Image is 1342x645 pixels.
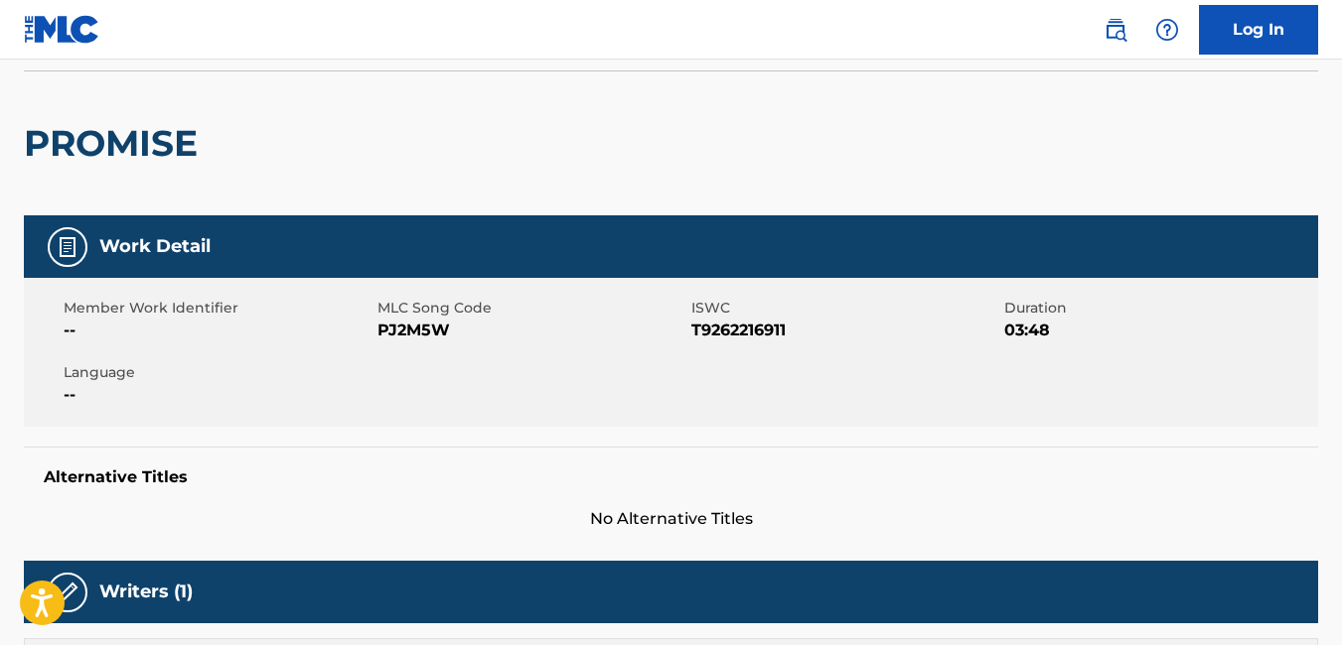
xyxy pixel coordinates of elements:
[1004,298,1313,319] span: Duration
[377,319,686,342] span: PJ2M5W
[691,319,1000,342] span: T9262216911
[1096,10,1135,50] a: Public Search
[99,580,193,603] h5: Writers (1)
[99,235,211,258] h5: Work Detail
[377,298,686,319] span: MLC Song Code
[64,362,373,383] span: Language
[1243,550,1342,645] iframe: Chat Widget
[24,15,100,44] img: MLC Logo
[64,298,373,319] span: Member Work Identifier
[1155,18,1179,42] img: help
[56,580,79,604] img: Writers
[64,319,373,342] span: --
[64,383,373,407] span: --
[24,507,1318,531] span: No Alternative Titles
[44,467,1298,487] h5: Alternative Titles
[1104,18,1127,42] img: search
[56,235,79,259] img: Work Detail
[1147,10,1187,50] div: Help
[1199,5,1318,55] a: Log In
[691,298,1000,319] span: ISWC
[1004,319,1313,342] span: 03:48
[24,121,208,166] h2: PROMISE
